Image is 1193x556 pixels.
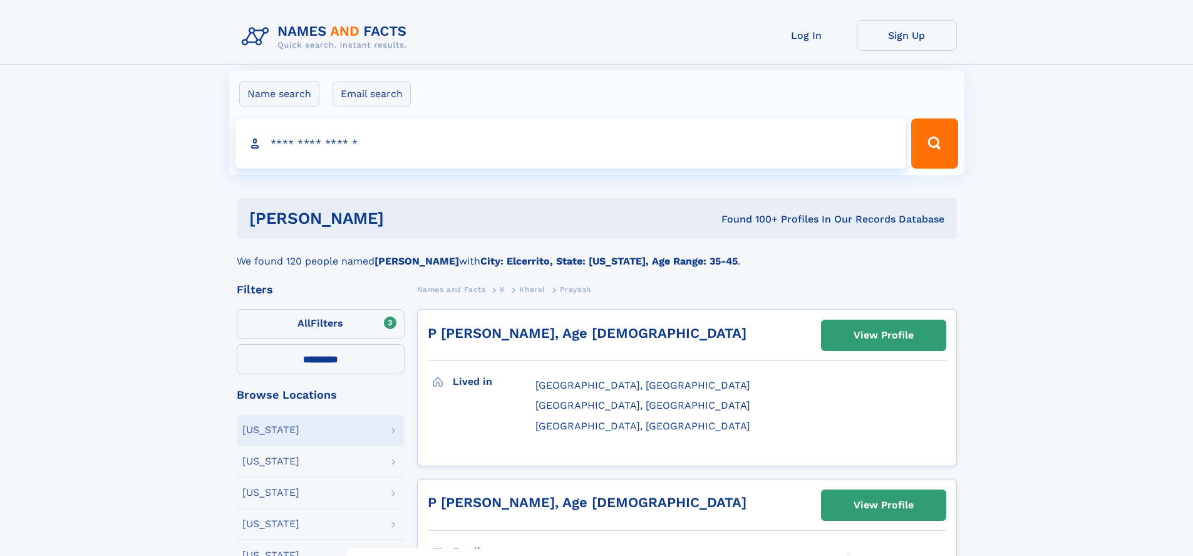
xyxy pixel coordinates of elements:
b: [PERSON_NAME] [374,255,459,267]
a: Log In [757,20,857,51]
span: [GEOGRAPHIC_DATA], [GEOGRAPHIC_DATA] [535,399,750,411]
span: [GEOGRAPHIC_DATA], [GEOGRAPHIC_DATA] [535,379,750,391]
a: P [PERSON_NAME], Age [DEMOGRAPHIC_DATA] [428,495,746,510]
a: K [500,281,505,297]
div: View Profile [854,491,914,520]
div: [US_STATE] [242,425,299,435]
div: Browse Locations [237,389,405,401]
div: Found 100+ Profiles In Our Records Database [552,212,944,226]
button: Search Button [911,118,958,169]
a: P [PERSON_NAME], Age [DEMOGRAPHIC_DATA] [428,325,746,341]
img: Logo Names and Facts [237,20,417,54]
span: Prayash [560,285,591,294]
a: View Profile [822,490,946,520]
b: City: Elcerrito, State: [US_STATE], Age Range: 35-45 [480,255,738,267]
label: Filters [237,309,405,339]
div: We found 120 people named with . [237,239,957,269]
a: Sign Up [857,20,957,51]
h1: [PERSON_NAME] [249,211,553,226]
label: Email search [333,81,411,107]
div: [US_STATE] [242,519,299,529]
span: K [500,285,505,294]
span: All [297,317,311,329]
div: [US_STATE] [242,488,299,498]
a: View Profile [822,320,946,350]
a: Kharel [519,281,545,297]
div: [US_STATE] [242,456,299,466]
div: View Profile [854,321,914,350]
label: Name search [239,81,319,107]
h3: Lived in [453,371,535,392]
span: Kharel [519,285,545,294]
div: Filters [237,284,405,295]
input: search input [235,118,906,169]
a: Names and Facts [417,281,486,297]
span: [GEOGRAPHIC_DATA], [GEOGRAPHIC_DATA] [535,420,750,432]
